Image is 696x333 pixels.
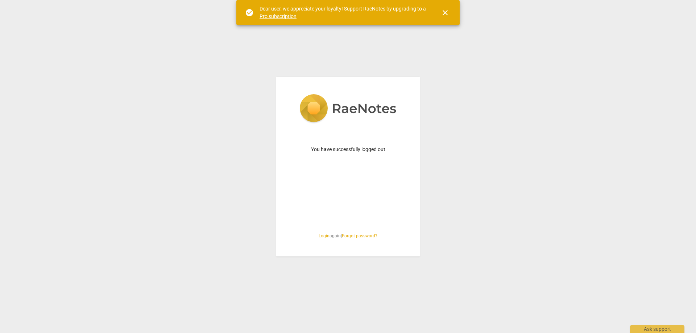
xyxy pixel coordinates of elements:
button: Close [436,4,454,21]
span: again | [294,233,402,239]
a: Pro subscription [260,13,297,19]
p: You have successfully logged out [294,146,402,153]
a: Login [319,233,330,238]
div: Dear user, we appreciate your loyalty! Support RaeNotes by upgrading to a [260,5,428,20]
span: check_circle [245,8,254,17]
img: 5ac2273c67554f335776073100b6d88f.svg [299,94,397,124]
div: Ask support [630,325,684,333]
a: Forgot password? [342,233,377,238]
span: close [441,8,449,17]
